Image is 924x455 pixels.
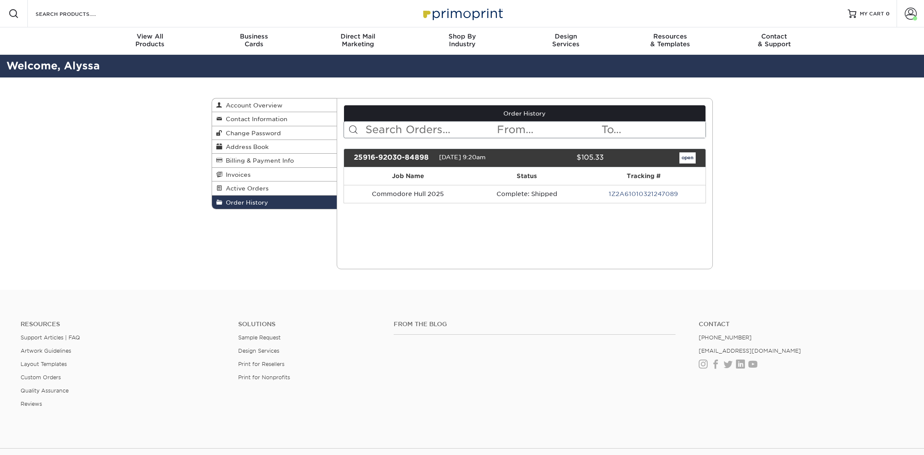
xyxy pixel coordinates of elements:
a: Custom Orders [21,374,61,381]
a: Support Articles | FAQ [21,334,80,341]
a: Artwork Guidelines [21,348,71,354]
img: Primoprint [419,4,505,23]
a: Contact [699,321,903,328]
span: [DATE] 9:20am [439,154,486,161]
span: 0 [886,11,890,17]
a: [PHONE_NUMBER] [699,334,752,341]
input: Search Orders... [365,122,496,138]
td: Complete: Shipped [472,185,582,203]
a: Active Orders [212,181,337,195]
div: Marketing [306,33,410,48]
a: Contact Information [212,112,337,126]
span: Account Overview [222,102,282,109]
a: DesignServices [514,27,618,55]
span: Business [202,33,306,40]
h4: From the Blog [394,321,676,328]
a: Resources& Templates [618,27,722,55]
span: Contact [722,33,826,40]
span: Change Password [222,130,281,137]
span: Contact Information [222,116,287,122]
a: 1Z2A61010321247089 [609,190,678,197]
input: SEARCH PRODUCTS..... [35,9,118,19]
a: Sample Request [238,334,281,341]
a: Invoices [212,168,337,181]
a: View AllProducts [98,27,202,55]
th: Tracking # [582,167,706,185]
h4: Solutions [238,321,381,328]
a: Order History [344,105,706,122]
a: Layout Templates [21,361,67,367]
a: Address Book [212,140,337,154]
div: $105.33 [518,152,610,164]
td: Commodore Hull 2025 [344,185,472,203]
span: MY CART [860,10,884,18]
div: Cards [202,33,306,48]
input: From... [496,122,601,138]
div: Services [514,33,618,48]
a: [EMAIL_ADDRESS][DOMAIN_NAME] [699,348,801,354]
span: Shop By [410,33,514,40]
span: Resources [618,33,722,40]
div: 25916-92030-84898 [347,152,439,164]
h4: Resources [21,321,225,328]
span: Address Book [222,143,269,150]
a: Order History [212,196,337,209]
th: Job Name [344,167,472,185]
a: Design Services [238,348,279,354]
a: Direct MailMarketing [306,27,410,55]
div: & Templates [618,33,722,48]
a: BusinessCards [202,27,306,55]
div: Products [98,33,202,48]
a: Change Password [212,126,337,140]
a: open [679,152,696,164]
span: Order History [222,199,268,206]
th: Status [472,167,582,185]
span: Design [514,33,618,40]
a: Account Overview [212,98,337,112]
a: Reviews [21,401,42,407]
span: Billing & Payment Info [222,157,294,164]
a: Print for Nonprofits [238,374,290,381]
a: Billing & Payment Info [212,154,337,167]
span: Invoices [222,171,251,178]
a: Shop ByIndustry [410,27,514,55]
a: Print for Resellers [238,361,284,367]
div: Industry [410,33,514,48]
input: To... [601,122,705,138]
a: Quality Assurance [21,387,69,394]
div: & Support [722,33,826,48]
span: View All [98,33,202,40]
span: Direct Mail [306,33,410,40]
span: Active Orders [222,185,269,192]
a: Contact& Support [722,27,826,55]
